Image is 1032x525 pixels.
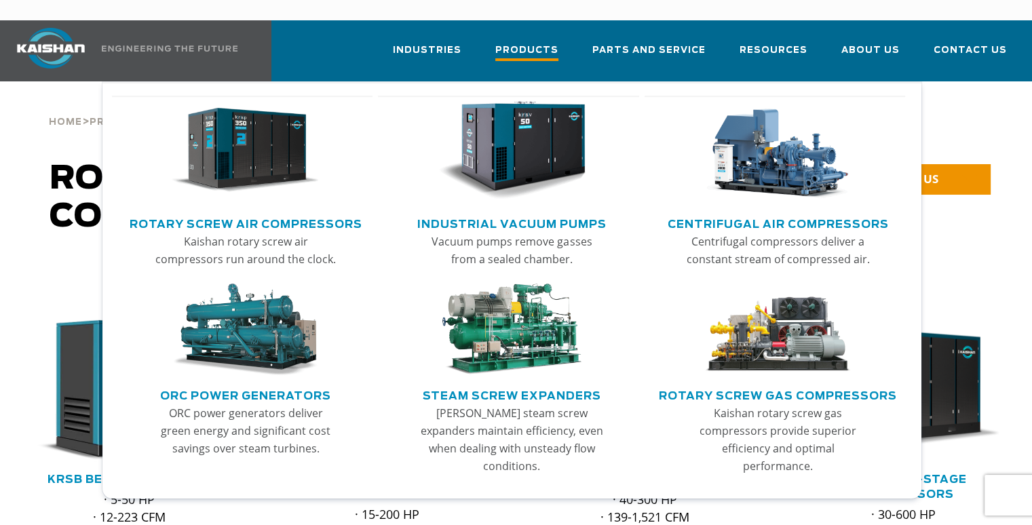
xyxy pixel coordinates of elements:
[423,384,601,404] a: Steam Screw Expanders
[740,33,807,79] a: Resources
[687,233,870,268] p: Centrifugal compressors deliver a constant stream of compressed air.
[393,33,461,79] a: Industries
[659,384,897,404] a: Rotary Screw Gas Compressors
[495,43,558,61] span: Products
[49,115,82,128] a: Home
[102,45,237,52] img: Engineering the future
[668,212,889,233] a: Centrifugal Air Compressors
[393,43,461,58] span: Industries
[154,404,337,457] p: ORC power generators deliver green energy and significant cost savings over steam turbines.
[438,284,586,375] img: thumb-Steam-Screw-Expanders
[420,404,603,475] p: [PERSON_NAME] steam screw expanders maintain efficiency, even when dealing with unsteady flow con...
[704,101,852,200] img: thumb-Centrifugal-Air-Compressors
[47,474,210,485] a: KRSB Belt Drive Series
[130,212,362,233] a: Rotary Screw Air Compressors
[49,81,358,133] div: > >
[841,43,900,58] span: About Us
[154,233,337,268] p: Kaishan rotary screw air compressors run around the clock.
[417,212,607,233] a: Industrial Vacuum Pumps
[934,33,1007,79] a: Contact Us
[438,101,586,200] img: thumb-Industrial-Vacuum-Pumps
[704,284,852,375] img: thumb-Rotary-Screw-Gas-Compressors
[687,404,870,475] p: Kaishan rotary screw gas compressors provide superior efficiency and optimal performance.
[50,163,422,233] span: Rotary Screw Air Compressors
[160,384,331,404] a: ORC Power Generators
[841,33,900,79] a: About Us
[740,43,807,58] span: Resources
[22,317,236,462] div: krsb30
[90,115,153,128] a: Products
[934,43,1007,58] span: Contact Us
[420,233,603,268] p: Vacuum pumps remove gasses from a sealed chamber.
[90,118,153,127] span: Products
[172,101,319,200] img: thumb-Rotary-Screw-Air-Compressors
[592,43,706,58] span: Parts and Service
[49,118,82,127] span: Home
[495,33,558,81] a: Products
[592,33,706,79] a: Parts and Service
[172,284,319,375] img: thumb-ORC-Power-Generators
